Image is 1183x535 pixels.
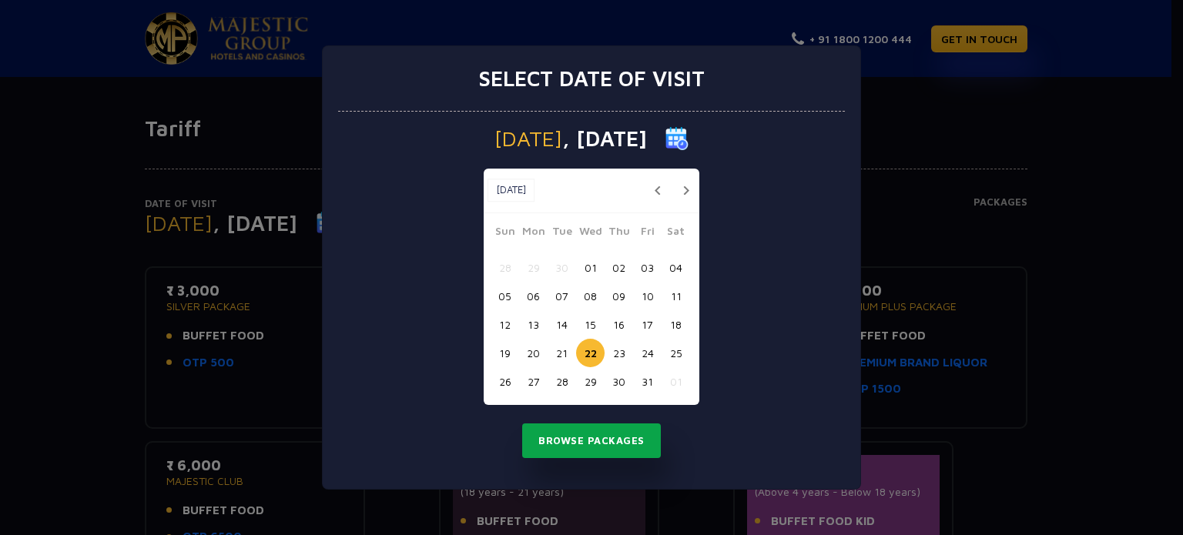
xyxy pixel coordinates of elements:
span: Wed [576,222,605,244]
button: 29 [519,253,548,282]
button: 16 [605,310,633,339]
button: 28 [491,253,519,282]
img: calender icon [665,127,689,150]
span: Thu [605,222,633,244]
span: Mon [519,222,548,244]
button: 31 [633,367,662,396]
button: 21 [548,339,576,367]
button: 14 [548,310,576,339]
button: 28 [548,367,576,396]
button: 01 [576,253,605,282]
button: 11 [662,282,690,310]
button: 08 [576,282,605,310]
button: 04 [662,253,690,282]
button: [DATE] [488,179,535,202]
button: 01 [662,367,690,396]
button: 27 [519,367,548,396]
button: 22 [576,339,605,367]
span: Sat [662,222,690,244]
button: 25 [662,339,690,367]
span: Tue [548,222,576,244]
span: [DATE] [494,128,562,149]
button: 29 [576,367,605,396]
button: 18 [662,310,690,339]
button: 26 [491,367,519,396]
button: 10 [633,282,662,310]
button: 03 [633,253,662,282]
button: 02 [605,253,633,282]
button: 19 [491,339,519,367]
button: 12 [491,310,519,339]
span: Sun [491,222,519,244]
button: 09 [605,282,633,310]
button: 30 [548,253,576,282]
button: 24 [633,339,662,367]
button: 20 [519,339,548,367]
span: Fri [633,222,662,244]
button: Browse Packages [522,423,661,459]
button: 23 [605,339,633,367]
button: 05 [491,282,519,310]
button: 15 [576,310,605,339]
button: 17 [633,310,662,339]
button: 07 [548,282,576,310]
button: 13 [519,310,548,339]
span: , [DATE] [562,128,647,149]
button: 06 [519,282,548,310]
button: 30 [605,367,633,396]
h3: Select date of visit [478,65,705,92]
